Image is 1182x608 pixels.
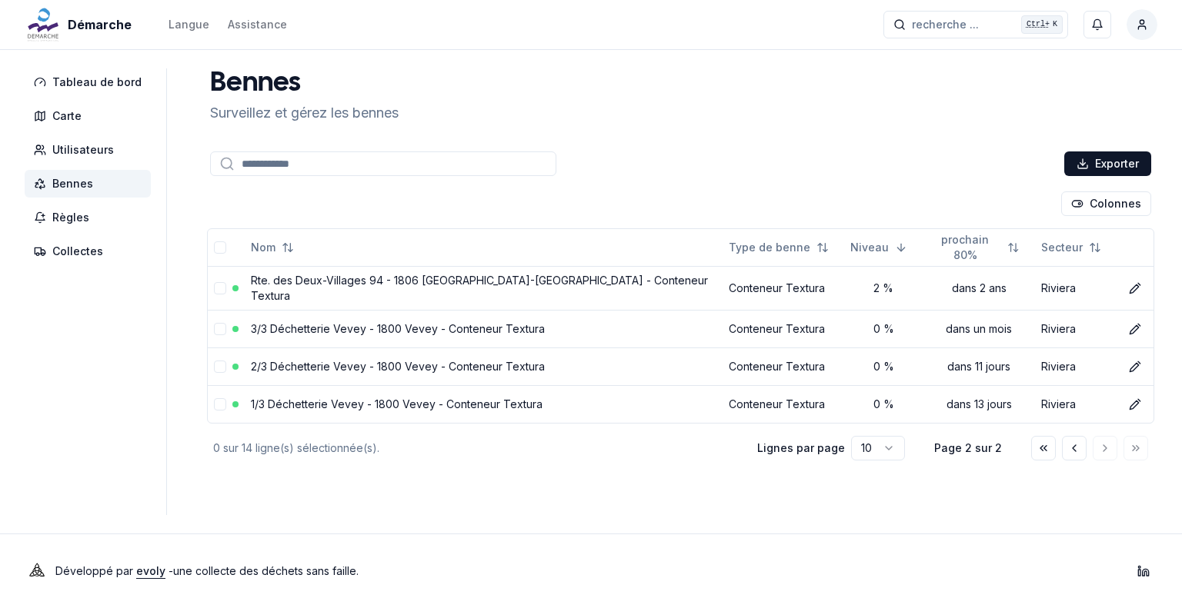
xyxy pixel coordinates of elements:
button: select-row [214,398,226,410]
span: Utilisateurs [52,142,114,158]
a: Utilisateurs [25,136,157,164]
span: Nom [251,240,275,255]
div: dans 11 jours [929,359,1029,374]
button: Exporter [1064,151,1151,176]
button: select-row [214,360,226,373]
button: select-row [214,323,226,335]
div: 0 % [850,397,917,412]
td: Riviera [1035,385,1117,423]
span: Bennes [52,176,93,191]
p: Développé par - une collecte des déchets sans faille . [55,560,359,582]
td: Riviera [1035,347,1117,385]
div: Page 2 sur 2 [930,440,1007,456]
a: Collectes [25,238,157,265]
a: Démarche [25,15,138,34]
a: Règles [25,204,157,231]
a: evoly [136,564,165,577]
td: Conteneur Textura [723,310,844,347]
div: 0 % [850,359,917,374]
img: Evoly Logo [25,559,49,583]
button: Aller à la page précédente [1062,436,1087,460]
td: Conteneur Textura [723,385,844,423]
button: Not sorted. Click to sort ascending. [242,235,303,260]
span: Collectes [52,244,103,259]
a: 2/3 Déchetterie Vevey - 1800 Vevey - Conteneur Textura [251,360,545,373]
button: select-all [214,241,226,254]
span: Secteur [1041,240,1083,255]
div: 0 % [850,321,917,337]
div: 2 % [850,281,917,296]
button: Langue [169,15,209,34]
button: recherche ...Ctrl+K [883,11,1068,38]
td: Conteneur Textura [723,347,844,385]
td: Riviera [1035,310,1117,347]
button: Not sorted. Click to sort ascending. [720,235,838,260]
a: 3/3 Déchetterie Vevey - 1800 Vevey - Conteneur Textura [251,322,545,335]
td: Riviera [1035,266,1117,310]
a: 1/3 Déchetterie Vevey - 1800 Vevey - Conteneur Textura [251,397,543,410]
span: Démarche [68,15,132,34]
a: Assistance [228,15,287,34]
a: Carte [25,102,157,130]
div: dans 2 ans [929,281,1029,296]
span: Niveau [850,240,889,255]
p: Lignes par page [757,440,845,456]
img: Démarche Logo [25,6,62,43]
button: Not sorted. Click to sort ascending. [1032,235,1110,260]
span: Carte [52,108,82,124]
span: prochain 80% [929,232,1001,263]
div: dans un mois [929,321,1029,337]
h1: Bennes [210,68,399,99]
a: Tableau de bord [25,68,157,96]
button: Aller à la première page [1031,436,1056,460]
button: select-row [214,282,226,294]
p: Surveillez et gérez les bennes [210,102,399,124]
span: Type de benne [729,240,810,255]
a: Bennes [25,170,157,198]
button: Not sorted. Click to sort ascending. [920,235,1029,260]
a: Rte. des Deux-Villages 94 - 1806 [GEOGRAPHIC_DATA]-[GEOGRAPHIC_DATA] - Conteneur Textura [251,274,708,302]
span: Tableau de bord [52,75,142,90]
div: dans 13 jours [929,397,1029,412]
button: Sorted descending. Click to sort ascending. [841,235,917,260]
button: Cocher les colonnes [1061,191,1151,216]
td: Conteneur Textura [723,266,844,310]
div: Langue [169,17,209,32]
div: 0 sur 14 ligne(s) sélectionnée(s). [213,440,733,456]
span: Règles [52,210,89,225]
span: recherche ... [912,17,979,32]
